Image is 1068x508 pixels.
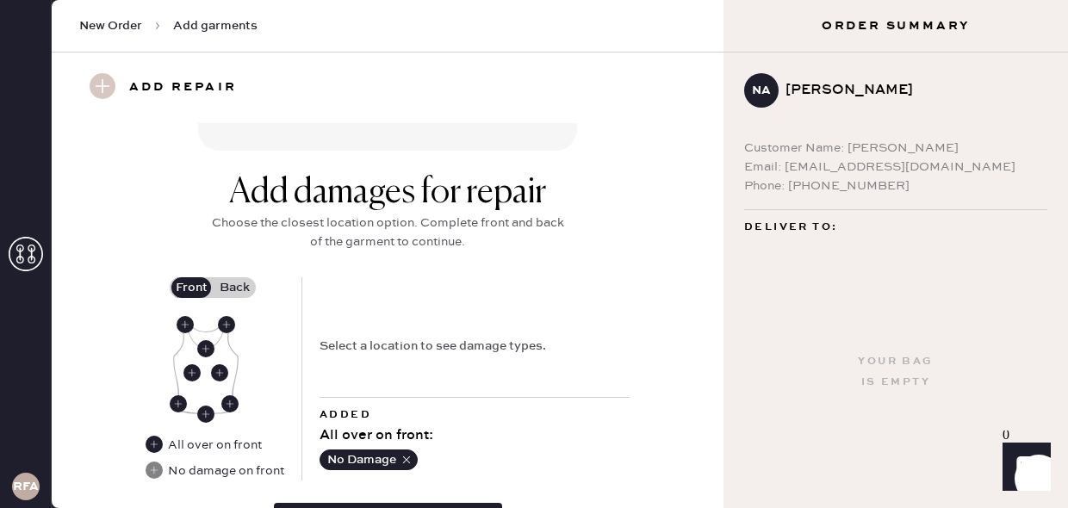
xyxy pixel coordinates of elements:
div: All over on front [168,436,262,455]
div: [PERSON_NAME] [785,80,1034,101]
h3: RFA [13,480,39,493]
div: Customer Name: [PERSON_NAME] [744,139,1047,158]
div: Your bag is empty [858,351,933,393]
div: Front Right Seam [170,395,187,412]
button: No Damage [320,449,418,470]
div: Select a location to see damage types. [320,337,546,356]
div: No damage on front [146,462,284,480]
iframe: Front Chat [986,431,1060,505]
label: Back [213,277,256,298]
div: Front Left Seam [221,395,239,412]
span: New Order [79,17,142,34]
div: Front Right Shoulder [177,316,194,333]
div: Phone: [PHONE_NUMBER] [744,177,1047,195]
span: Deliver to: [744,217,837,238]
span: Add garments [173,17,258,34]
h3: Add repair [129,73,237,102]
div: Choose the closest location option. Complete front and back of the garment to continue. [207,214,568,251]
div: Front Left Shoulder [218,316,235,333]
label: Front [170,277,213,298]
h3: Order Summary [723,17,1068,34]
div: Add damages for repair [207,172,568,214]
div: All over on front : [320,425,630,446]
div: All over on front [146,436,264,455]
div: Front Center Hem [197,406,214,423]
div: No damage on front [168,462,284,480]
div: Front Left Body [211,364,228,381]
div: Email: [EMAIL_ADDRESS][DOMAIN_NAME] [744,158,1047,177]
div: Added [320,405,630,425]
div: Front Right Body [183,364,201,381]
div: Front Center Neckline [197,340,214,357]
img: Garment image [173,319,239,414]
h3: NA [752,84,771,96]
